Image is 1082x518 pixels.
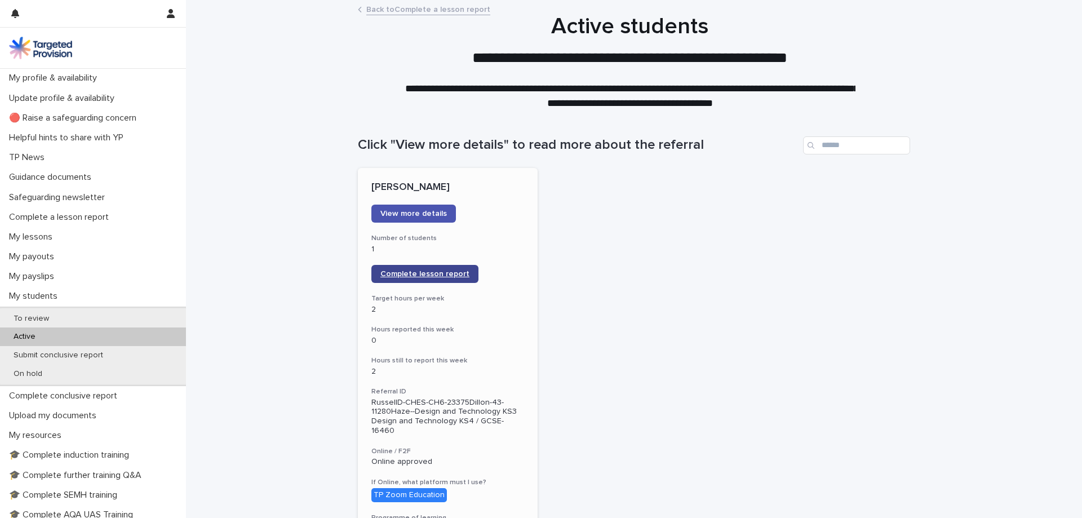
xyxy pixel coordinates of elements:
img: M5nRWzHhSzIhMunXDL62 [9,37,72,59]
p: 🎓 Complete SEMH training [5,490,126,501]
p: 🎓 Complete induction training [5,450,138,461]
p: 2 [371,305,524,315]
p: RussellD-CHES-CH6-23375Dillon-43-11280Haze--Design and Technology KS3 Design and Technology KS4 /... [371,398,524,436]
span: View more details [380,210,447,218]
p: TP News [5,152,54,163]
h3: Referral ID [371,387,524,396]
p: 2 [371,367,524,377]
p: My payouts [5,251,63,262]
h3: Hours still to report this week [371,356,524,365]
p: My students [5,291,66,302]
span: Complete lesson report [380,270,469,278]
p: Complete conclusive report [5,391,126,401]
h1: Click "View more details" to read more about the referral [358,137,799,153]
p: Update profile & availability [5,93,123,104]
p: 🎓 Complete further training Q&A [5,470,150,481]
p: Guidance documents [5,172,100,183]
div: TP Zoom Education [371,488,447,502]
h3: Hours reported this week [371,325,524,334]
p: To review [5,314,58,324]
p: 0 [371,336,524,346]
p: My lessons [5,232,61,242]
p: Complete a lesson report [5,212,118,223]
p: Online approved [371,457,524,467]
p: [PERSON_NAME] [371,181,524,194]
p: Active [5,332,45,342]
p: My resources [5,430,70,441]
p: On hold [5,369,51,379]
p: 1 [371,245,524,254]
p: Upload my documents [5,410,105,421]
h3: Online / F2F [371,447,524,456]
p: My payslips [5,271,63,282]
a: View more details [371,205,456,223]
p: My profile & availability [5,73,106,83]
h3: Number of students [371,234,524,243]
h3: Target hours per week [371,294,524,303]
h1: Active students [354,13,906,40]
a: Back toComplete a lesson report [366,2,490,15]
p: 🔴 Raise a safeguarding concern [5,113,145,123]
p: Safeguarding newsletter [5,192,114,203]
h3: If Online, what platform must I use? [371,478,524,487]
p: Helpful hints to share with YP [5,132,132,143]
p: Submit conclusive report [5,351,112,360]
input: Search [803,136,910,154]
a: Complete lesson report [371,265,478,283]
